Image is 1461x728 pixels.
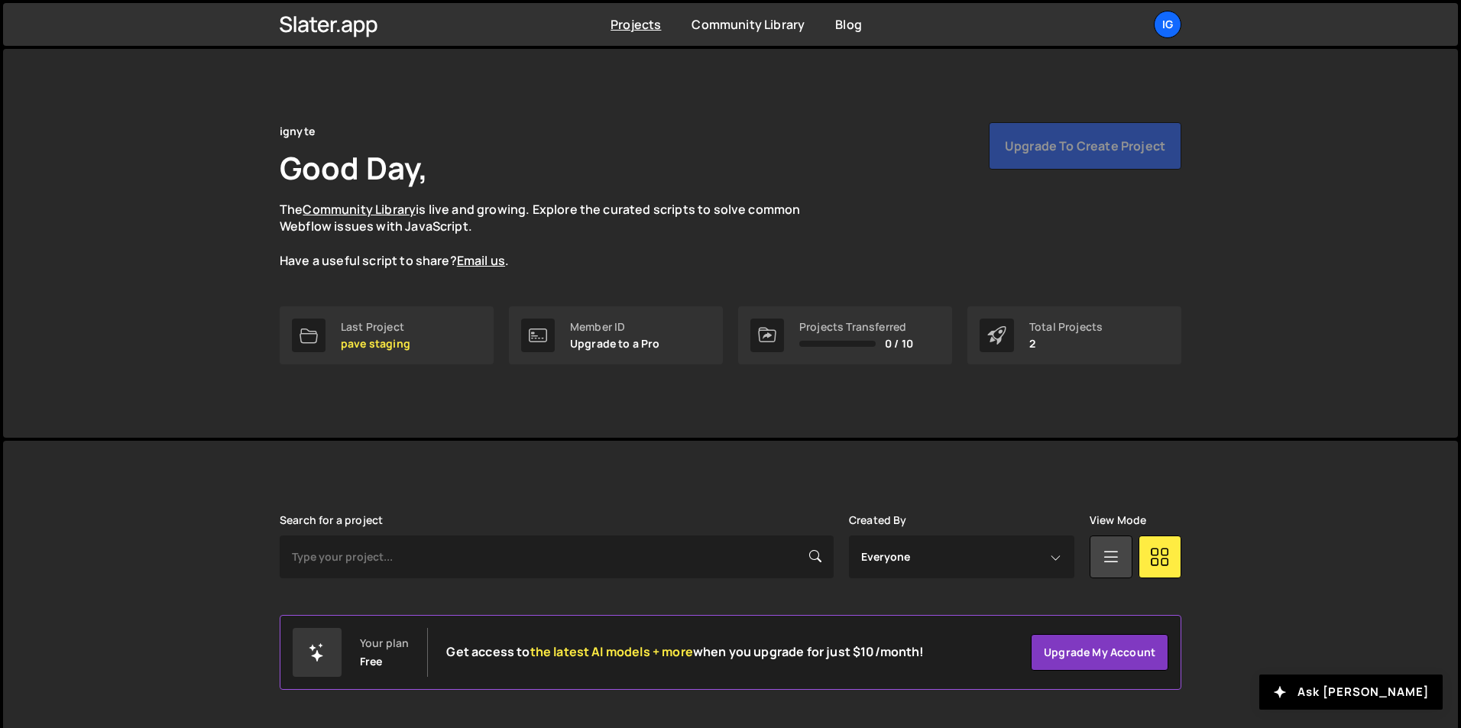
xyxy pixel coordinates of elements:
[570,338,660,350] p: Upgrade to a Pro
[1090,514,1146,526] label: View Mode
[611,16,661,33] a: Projects
[885,338,913,350] span: 0 / 10
[1259,675,1443,710] button: Ask [PERSON_NAME]
[799,321,913,333] div: Projects Transferred
[280,122,315,141] div: ignyte
[446,645,924,659] h2: Get access to when you upgrade for just $10/month!
[1029,321,1103,333] div: Total Projects
[1029,338,1103,350] p: 2
[360,637,409,649] div: Your plan
[360,655,383,668] div: Free
[849,514,907,526] label: Created By
[303,201,416,218] a: Community Library
[341,321,410,333] div: Last Project
[341,338,410,350] p: pave staging
[1031,634,1168,671] a: Upgrade my account
[1154,11,1181,38] a: ig
[692,16,805,33] a: Community Library
[280,306,494,364] a: Last Project pave staging
[280,147,428,189] h1: Good Day,
[835,16,862,33] a: Blog
[280,535,834,578] input: Type your project...
[530,643,693,660] span: the latest AI models + more
[457,252,505,269] a: Email us
[570,321,660,333] div: Member ID
[280,201,830,270] p: The is live and growing. Explore the curated scripts to solve common Webflow issues with JavaScri...
[280,514,383,526] label: Search for a project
